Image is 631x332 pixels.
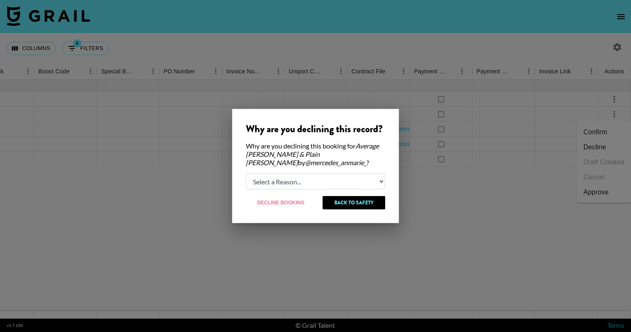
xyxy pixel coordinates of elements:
button: Decline Booking [246,196,316,209]
div: Why are you declining this booking for by ? [246,142,385,167]
em: @ mercedes_anmarie_ [305,158,366,166]
em: Average [PERSON_NAME] & Plain [PERSON_NAME] [246,142,379,166]
div: Why are you declining this record? [246,123,385,135]
button: Back to Safety [323,196,385,209]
